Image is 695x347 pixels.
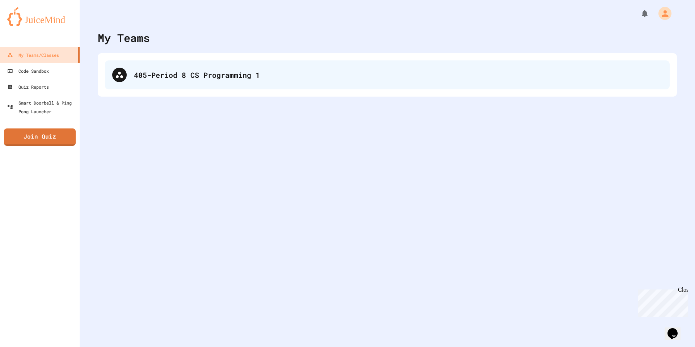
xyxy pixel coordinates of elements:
[651,5,673,22] div: My Account
[627,7,651,20] div: My Notifications
[105,60,670,89] div: 405-Period 8 CS Programming 1
[7,98,77,116] div: Smart Doorbell & Ping Pong Launcher
[635,287,688,317] iframe: chat widget
[98,30,150,46] div: My Teams
[7,51,59,59] div: My Teams/Classes
[4,128,76,146] a: Join Quiz
[7,82,49,91] div: Quiz Reports
[134,69,662,80] div: 405-Period 8 CS Programming 1
[665,318,688,340] iframe: chat widget
[7,67,49,75] div: Code Sandbox
[3,3,50,46] div: Chat with us now!Close
[7,7,72,26] img: logo-orange.svg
